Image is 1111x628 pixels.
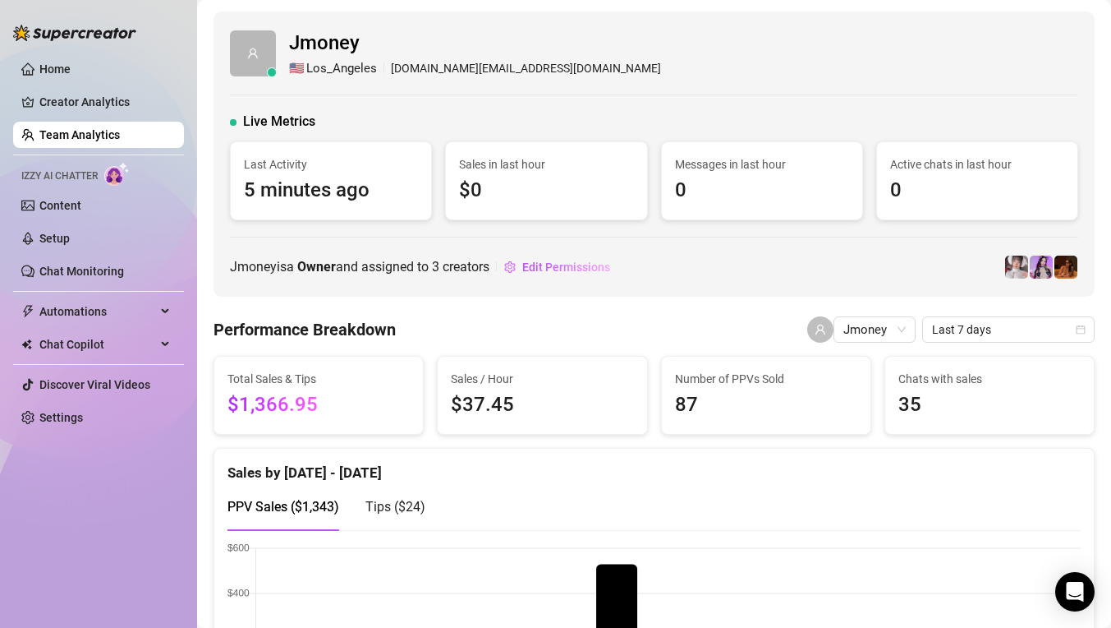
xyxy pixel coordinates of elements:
[21,169,98,184] span: Izzy AI Chatter
[675,390,857,421] span: 87
[39,62,71,76] a: Home
[1055,572,1095,612] div: Open Intercom Messenger
[1054,256,1077,279] img: PantheraX
[243,112,315,132] span: Live Metrics
[451,370,633,388] span: Sales / Hour
[459,175,633,206] span: $0
[1076,325,1086,335] span: calendar
[21,339,32,350] img: Chat Copilot
[227,449,1081,484] div: Sales by [DATE] - [DATE]
[21,305,34,318] span: thunderbolt
[297,259,336,275] b: Owner
[451,390,633,421] span: $37.45
[1005,256,1028,279] img: Rosie
[213,318,396,341] h4: Performance Breakdown
[244,175,418,206] span: 5 minutes ago
[675,370,857,388] span: Number of PPVs Sold
[289,59,661,79] div: [DOMAIN_NAME][EMAIL_ADDRESS][DOMAIN_NAME]
[39,331,156,358] span: Chat Copilot
[890,175,1064,206] span: 0
[227,390,410,421] span: $1,366.95
[39,265,124,278] a: Chat Monitoring
[39,378,150,391] a: Discover Viral Videos
[289,28,661,59] span: Jmoney
[843,317,906,342] span: Jmoney
[230,256,489,277] span: Jmoney is a and assigned to creators
[898,370,1081,388] span: Chats with sales
[39,199,81,212] a: Content
[39,232,70,245] a: Setup
[306,59,377,79] span: Los_Angeles
[503,254,611,280] button: Edit Permissions
[890,155,1064,173] span: Active chats in last hour
[459,155,633,173] span: Sales in last hour
[104,162,130,186] img: AI Chatter
[675,155,849,173] span: Messages in last hour
[504,261,516,273] span: setting
[1030,256,1053,279] img: Kisa
[227,499,339,515] span: PPV Sales ( $1,343 )
[247,48,259,59] span: user
[898,390,1081,421] span: 35
[365,499,425,515] span: Tips ( $24 )
[244,155,418,173] span: Last Activity
[39,298,156,325] span: Automations
[432,259,439,275] span: 3
[39,128,120,141] a: Team Analytics
[13,25,136,41] img: logo-BBDzfeDw.svg
[289,59,305,79] span: 🇺🇸
[675,175,849,206] span: 0
[815,324,826,335] span: user
[932,317,1085,342] span: Last 7 days
[39,411,83,424] a: Settings
[522,261,610,274] span: Edit Permissions
[39,89,171,115] a: Creator Analytics
[227,370,410,388] span: Total Sales & Tips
